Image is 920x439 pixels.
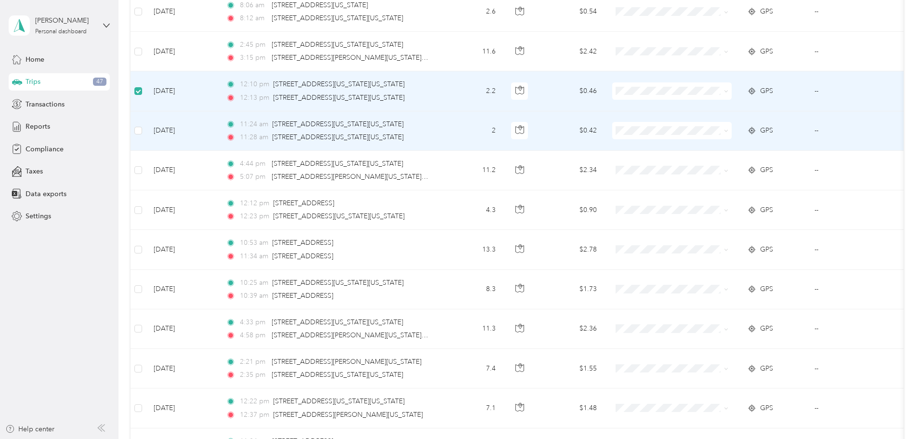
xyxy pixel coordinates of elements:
[272,160,403,168] span: [STREET_ADDRESS][US_STATE][US_STATE]
[272,14,403,22] span: [STREET_ADDRESS][US_STATE][US_STATE]
[240,410,269,420] span: 12:37 pm
[146,349,218,388] td: [DATE]
[26,189,66,199] span: Data exports
[272,279,404,287] span: [STREET_ADDRESS][US_STATE][US_STATE]
[240,357,267,367] span: 2:21 pm
[272,331,457,339] span: [STREET_ADDRESS][PERSON_NAME][US_STATE][US_STATE]
[440,230,503,269] td: 13.3
[26,166,43,176] span: Taxes
[240,396,269,407] span: 12:22 pm
[537,230,605,269] td: $2.78
[760,205,773,215] span: GPS
[537,71,605,111] td: $0.46
[440,309,503,349] td: 11.3
[26,77,40,87] span: Trips
[240,79,269,90] span: 12:10 pm
[537,151,605,190] td: $2.34
[807,230,894,269] td: --
[537,32,605,71] td: $2.42
[240,330,267,341] span: 4:58 pm
[537,349,605,388] td: $1.55
[272,120,404,128] span: [STREET_ADDRESS][US_STATE][US_STATE]
[146,71,218,111] td: [DATE]
[272,318,403,326] span: [STREET_ADDRESS][US_STATE][US_STATE]
[273,80,405,88] span: [STREET_ADDRESS][US_STATE][US_STATE]
[240,278,268,288] span: 10:25 am
[440,71,503,111] td: 2.2
[273,411,423,419] span: [STREET_ADDRESS][PERSON_NAME][US_STATE]
[440,190,503,230] td: 4.3
[760,165,773,175] span: GPS
[537,190,605,230] td: $0.90
[240,119,268,130] span: 11:24 am
[807,32,894,71] td: --
[5,424,54,434] div: Help center
[760,403,773,413] span: GPS
[272,173,457,181] span: [STREET_ADDRESS][PERSON_NAME][US_STATE][US_STATE]
[807,349,894,388] td: --
[440,151,503,190] td: 11.2
[272,239,333,247] span: [STREET_ADDRESS]
[273,212,405,220] span: [STREET_ADDRESS][US_STATE][US_STATE]
[240,132,268,143] span: 11:28 am
[240,172,267,182] span: 5:07 pm
[440,32,503,71] td: 11.6
[760,244,773,255] span: GPS
[760,363,773,374] span: GPS
[807,309,894,349] td: --
[272,371,403,379] span: [STREET_ADDRESS][US_STATE][US_STATE]
[807,111,894,151] td: --
[440,388,503,428] td: 7.1
[240,291,268,301] span: 10:39 am
[272,133,404,141] span: [STREET_ADDRESS][US_STATE][US_STATE]
[240,159,267,169] span: 4:44 pm
[240,238,268,248] span: 10:53 am
[146,151,218,190] td: [DATE]
[537,270,605,309] td: $1.73
[272,252,333,260] span: [STREET_ADDRESS]
[537,388,605,428] td: $1.48
[807,190,894,230] td: --
[760,6,773,17] span: GPS
[240,93,269,103] span: 12:13 pm
[240,198,269,209] span: 12:12 pm
[272,1,368,9] span: [STREET_ADDRESS][US_STATE]
[807,71,894,111] td: --
[272,358,421,366] span: [STREET_ADDRESS][PERSON_NAME][US_STATE]
[440,111,503,151] td: 2
[272,40,403,49] span: [STREET_ADDRESS][US_STATE][US_STATE]
[26,54,44,65] span: Home
[240,317,267,328] span: 4:33 pm
[760,46,773,57] span: GPS
[760,86,773,96] span: GPS
[807,151,894,190] td: --
[146,32,218,71] td: [DATE]
[35,29,87,35] div: Personal dashboard
[240,40,267,50] span: 2:45 pm
[760,284,773,294] span: GPS
[807,388,894,428] td: --
[273,93,405,102] span: [STREET_ADDRESS][US_STATE][US_STATE]
[272,292,333,300] span: [STREET_ADDRESS]
[866,385,920,439] iframe: Everlance-gr Chat Button Frame
[146,270,218,309] td: [DATE]
[273,397,405,405] span: [STREET_ADDRESS][US_STATE][US_STATE]
[240,13,267,24] span: 8:12 am
[440,270,503,309] td: 8.3
[93,78,106,86] span: 47
[26,121,50,132] span: Reports
[146,388,218,428] td: [DATE]
[537,111,605,151] td: $0.42
[807,270,894,309] td: --
[146,230,218,269] td: [DATE]
[146,111,218,151] td: [DATE]
[26,99,65,109] span: Transactions
[760,125,773,136] span: GPS
[240,370,267,380] span: 2:35 pm
[26,144,64,154] span: Compliance
[273,199,334,207] span: [STREET_ADDRESS]
[537,309,605,349] td: $2.36
[26,211,51,221] span: Settings
[240,251,268,262] span: 11:34 am
[146,190,218,230] td: [DATE]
